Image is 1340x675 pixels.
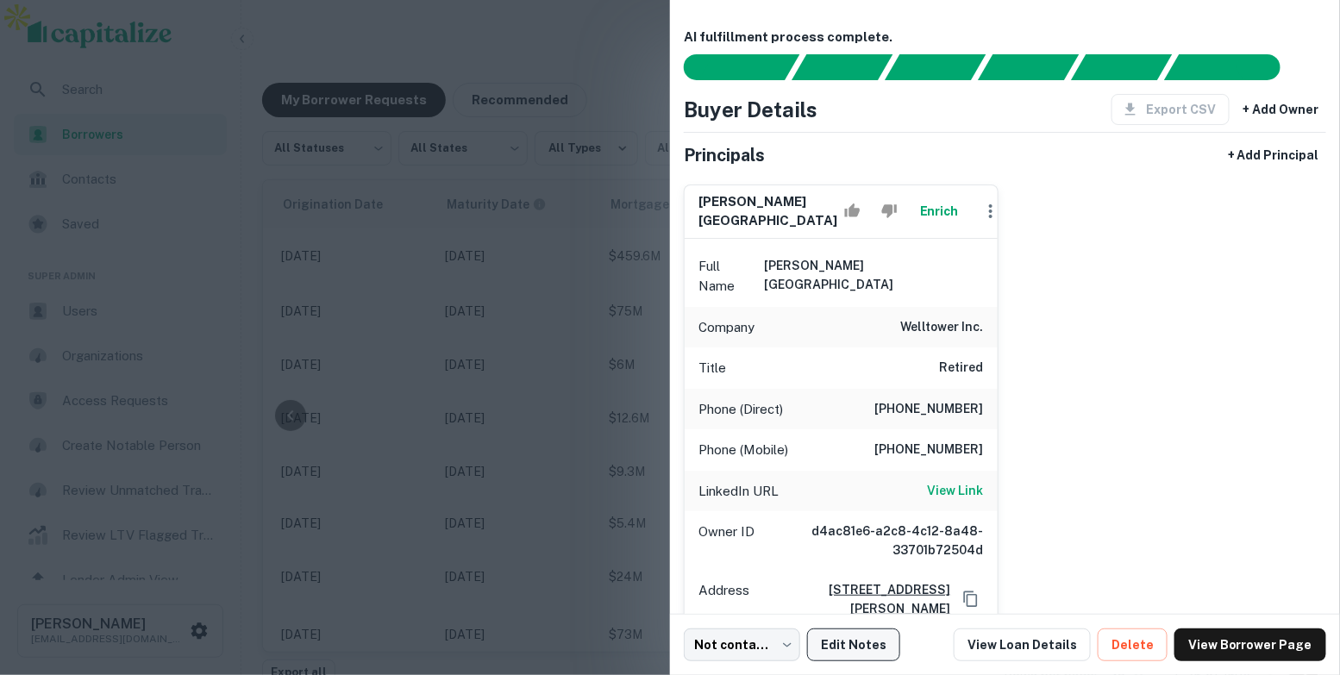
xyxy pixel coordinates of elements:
[901,317,984,338] h6: welltower inc.
[1165,54,1301,80] div: AI fulfillment process complete.
[764,256,984,297] h6: [PERSON_NAME][GEOGRAPHIC_DATA]
[875,399,984,420] h6: [PHONE_NUMBER]
[792,54,892,80] div: Your request is received and processing...
[928,481,984,500] h6: View Link
[958,586,984,612] button: Copy Address
[875,440,984,460] h6: [PHONE_NUMBER]
[698,256,757,297] p: Full Name
[698,522,755,559] p: Owner ID
[911,194,967,228] button: Enrich
[698,358,726,378] p: Title
[684,94,817,125] h4: Buyer Details
[698,440,788,460] p: Phone (Mobile)
[954,628,1091,661] a: View Loan Details
[1254,482,1340,565] iframe: Chat Widget
[1237,94,1326,125] button: + Add Owner
[684,628,800,661] div: Not contacted
[1174,628,1326,661] a: View Borrower Page
[684,28,1326,47] h6: AI fulfillment process complete.
[1221,140,1326,171] button: + Add Principal
[663,54,792,80] div: Sending borrower request to AI...
[1098,628,1168,661] button: Delete
[837,194,867,228] button: Accept
[698,192,837,231] h6: [PERSON_NAME][GEOGRAPHIC_DATA]
[978,54,1079,80] div: Principals found, AI now looking for contact information...
[777,522,984,559] h6: d4ac81e6-a2c8-4c12-8a48-33701b72504d
[928,481,984,502] a: View Link
[885,54,986,80] div: Documents found, AI parsing details...
[684,142,765,168] h5: Principals
[698,399,783,420] p: Phone (Direct)
[698,481,779,502] p: LinkedIn URL
[756,580,951,618] a: [STREET_ADDRESS][PERSON_NAME]
[698,317,755,338] p: Company
[698,580,749,618] p: Address
[940,358,984,378] h6: Retired
[807,628,900,661] button: Edit Notes
[874,194,905,228] button: Reject
[1071,54,1172,80] div: Principals found, still searching for contact information. This may take time...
